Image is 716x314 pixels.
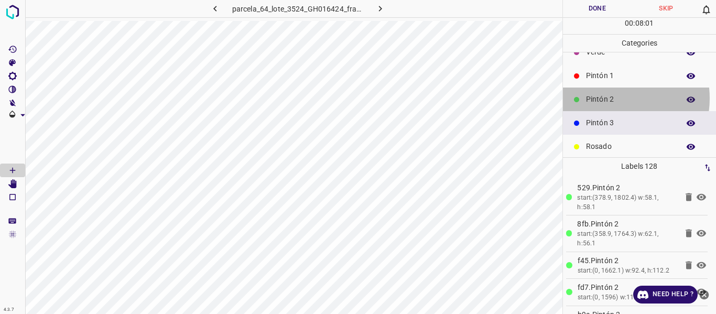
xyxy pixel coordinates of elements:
[232,3,364,17] h6: parcela_64_lote_3524_GH016424_frame_00067_64798.jpg
[586,47,674,58] p: Verde
[578,293,678,302] div: start:(0, 1596) w:112.4, h:96.1
[633,286,698,304] a: Need Help ?
[577,193,677,212] div: start:(378.9, 1802.4) w:58.1, h:58.1
[578,255,678,266] p: f45.Pintón 2
[625,18,654,34] div: : :
[1,306,17,314] div: 4.3.7
[577,230,677,248] div: start:(358.9, 1764.3) w:62.1, h:56.1
[578,266,678,276] div: start:(0, 1662.1) w:92.4, h:112.2
[586,141,674,152] p: Rosado
[578,282,678,293] p: fd7.Pintón 2
[586,117,674,128] p: Pintón 3
[625,18,633,29] p: 00
[586,94,674,105] p: Pintón 2
[698,286,711,304] button: close-help
[577,182,677,193] p: 529.Pintón 2
[3,3,22,21] img: logo
[645,18,654,29] p: 01
[577,219,677,230] p: 8fb.Pintón 2
[586,70,674,81] p: Pintón 1
[635,18,644,29] p: 08
[566,158,713,175] p: Labels 128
